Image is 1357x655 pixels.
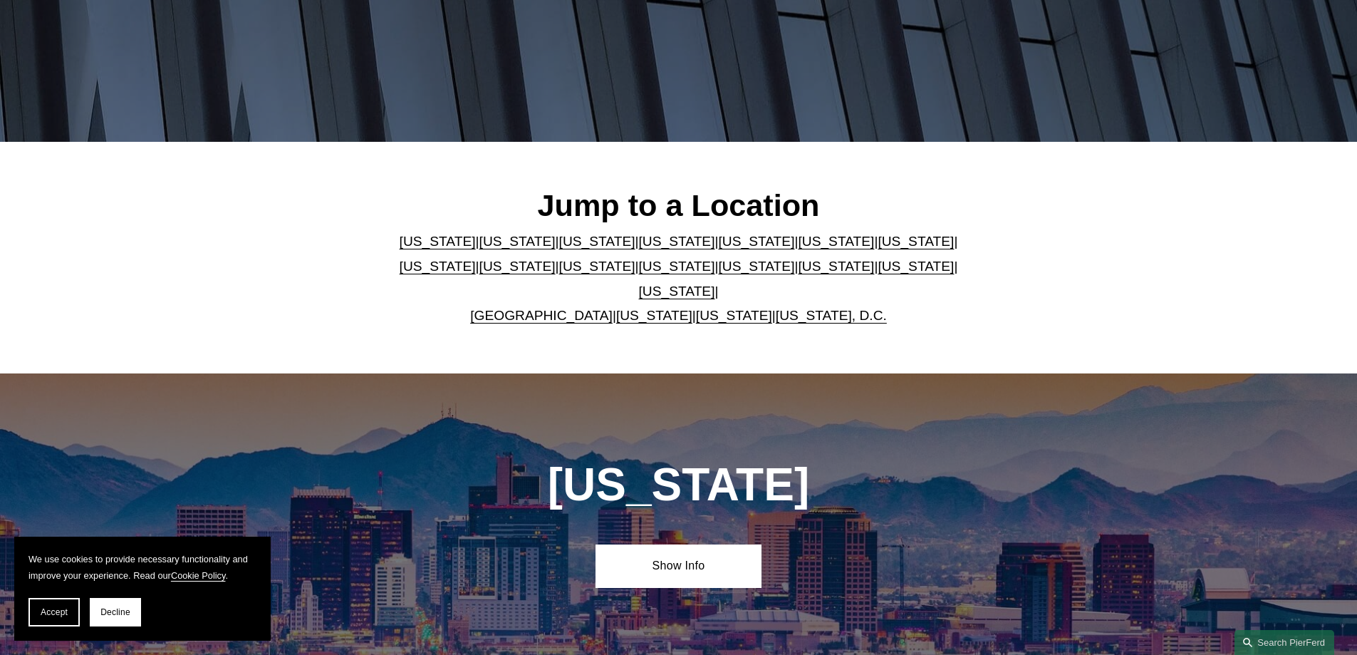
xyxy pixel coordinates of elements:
a: [US_STATE] [400,259,476,274]
a: Show Info [596,545,761,587]
a: [US_STATE] [639,234,715,249]
a: [US_STATE] [798,234,874,249]
a: Cookie Policy [171,570,226,581]
a: [US_STATE] [798,259,874,274]
a: [US_STATE] [400,234,476,249]
a: [US_STATE] [559,234,635,249]
a: [US_STATE] [696,308,772,323]
p: We use cookies to provide necessary functionality and improve your experience. Read our . [28,551,256,584]
a: [US_STATE] [718,259,794,274]
a: [US_STATE] [616,308,692,323]
a: [GEOGRAPHIC_DATA] [470,308,613,323]
a: [US_STATE] [559,259,635,274]
a: [US_STATE] [878,234,954,249]
section: Cookie banner [14,537,271,641]
button: Decline [90,598,141,626]
h1: [US_STATE] [471,459,886,511]
span: Decline [100,607,130,617]
button: Accept [28,598,80,626]
a: [US_STATE] [878,259,954,274]
h2: Jump to a Location [388,187,969,224]
a: [US_STATE] [718,234,794,249]
p: | | | | | | | | | | | | | | | | | | [388,229,969,328]
a: [US_STATE] [479,259,556,274]
a: [US_STATE] [479,234,556,249]
a: Search this site [1234,630,1334,655]
a: [US_STATE], D.C. [776,308,887,323]
a: [US_STATE] [639,259,715,274]
span: Accept [41,607,68,617]
a: [US_STATE] [639,284,715,299]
